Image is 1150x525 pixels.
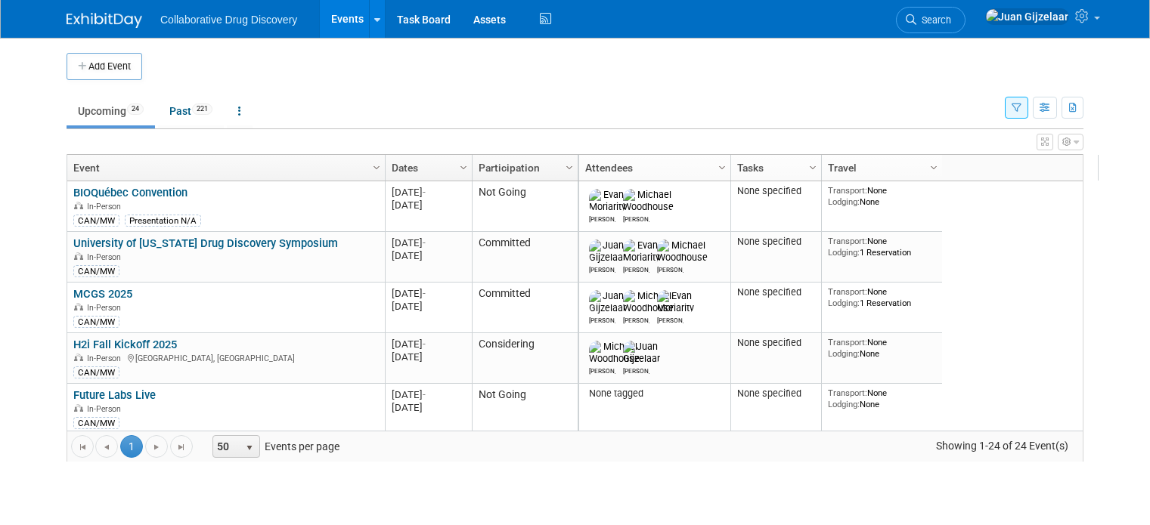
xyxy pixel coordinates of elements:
div: Michael Woodhouse [589,365,615,375]
div: [DATE] [392,249,465,262]
div: None tagged [585,388,725,400]
div: [DATE] [392,300,465,313]
span: Transport: [828,337,867,347]
a: Column Settings [714,155,731,178]
div: None specified [737,185,816,197]
a: BIOQuébec Convention [73,186,188,199]
img: Juan Gijzelaar [985,8,1069,25]
div: None specified [737,286,816,298]
img: Juan Gijzelaar [589,290,626,314]
span: In-Person [87,202,126,212]
div: CAN/MW [73,366,119,378]
td: Committed [472,283,578,333]
span: - [423,389,426,400]
a: Dates [392,155,462,181]
td: Committed [472,232,578,283]
img: Michael Woodhouse [623,189,674,213]
div: None specified [737,388,816,400]
span: 50 [213,436,239,457]
span: Column Settings [563,162,575,174]
img: Michael Woodhouse [623,290,674,314]
span: 1 [120,435,143,458]
img: Evan Moriarity [623,239,660,264]
span: - [423,288,426,299]
div: Juan Gijzelaar [589,314,615,324]
span: Lodging: [828,399,860,409]
span: In-Person [87,354,126,363]
div: None None [828,185,937,207]
span: 221 [192,103,212,115]
span: In-Person [87,303,126,313]
div: [DATE] [392,351,465,363]
span: Go to the previous page [101,441,113,453]
div: Michael Woodhouse [657,264,683,273]
span: Lodging: [828,348,860,359]
span: Lodging: [828,247,860,258]
div: [DATE] [392,186,465,199]
a: Attendees [585,155,721,181]
div: None None [828,337,937,359]
a: Search [896,7,966,33]
td: Considering [472,333,578,384]
div: Michael Woodhouse [623,213,649,223]
img: Michael Woodhouse [589,341,640,365]
div: [DATE] [392,401,465,414]
div: Presentation N/A [125,215,201,227]
img: In-Person Event [74,404,83,412]
span: Transport: [828,185,867,196]
span: Search [916,14,951,26]
span: Go to the next page [150,441,163,453]
div: [DATE] [392,236,465,249]
span: - [423,187,426,198]
a: Column Settings [562,155,578,178]
span: Go to the first page [76,441,88,453]
span: Lodging: [828,298,860,308]
a: Event [73,155,375,181]
div: CAN/MW [73,265,119,277]
img: Juan Gijzelaar [623,341,660,365]
a: MCGS 2025 [73,287,132,301]
a: Upcoming24 [67,97,155,125]
span: Transport: [828,236,867,246]
span: select [243,442,256,454]
div: Juan Gijzelaar [623,365,649,375]
div: Juan Gijzelaar [589,264,615,273]
span: Column Settings [370,162,383,174]
a: Participation [479,155,568,181]
div: None None [828,388,937,409]
div: Michael Woodhouse [623,314,649,324]
a: Go to the last page [170,435,193,458]
div: CAN/MW [73,316,119,328]
a: Column Settings [926,155,943,178]
img: Michael Woodhouse [657,239,708,264]
img: ExhibitDay [67,13,142,28]
img: In-Person Event [74,354,83,361]
a: Go to the previous page [95,435,118,458]
img: In-Person Event [74,202,83,209]
span: Column Settings [716,162,728,174]
a: Travel [828,155,932,181]
a: Tasks [737,155,811,181]
div: CAN/MW [73,215,119,227]
span: - [423,237,426,249]
a: Past221 [158,97,224,125]
div: None specified [737,337,816,349]
span: Column Settings [807,162,819,174]
a: Go to the next page [145,435,168,458]
a: H2i Fall Kickoff 2025 [73,338,177,351]
span: Lodging: [828,196,860,207]
span: Events per page [194,435,355,458]
a: Future Labs Live [73,388,156,402]
span: In-Person [87,404,126,414]
span: Column Settings [928,162,940,174]
span: Collaborative Drug Discovery [160,14,297,26]
div: [DATE] [392,388,465,401]
span: - [423,338,426,350]
td: Not Going [472,181,578,232]
span: In-Person [87,252,126,262]
span: Column Settings [457,162,470,174]
div: None specified [737,236,816,248]
div: [DATE] [392,199,465,212]
a: Column Settings [369,155,386,178]
a: Go to the first page [71,435,94,458]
